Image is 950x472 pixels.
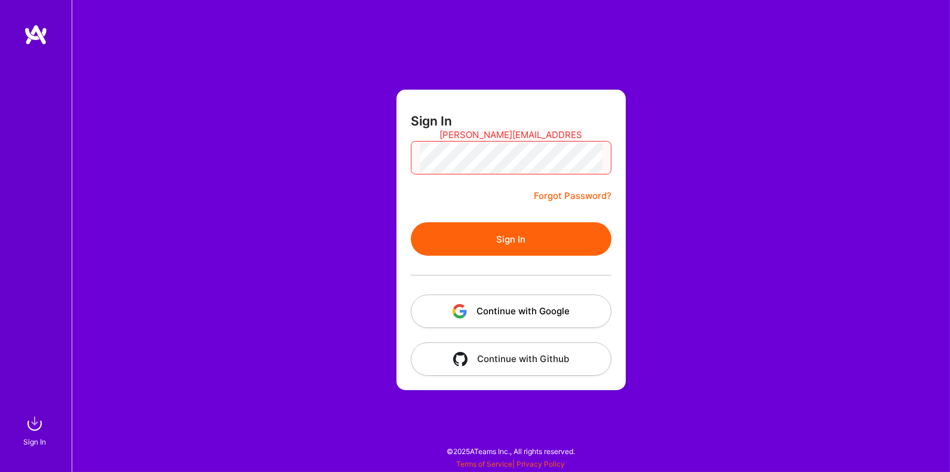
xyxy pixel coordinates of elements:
span: | [457,459,565,468]
button: Sign In [411,222,611,256]
button: Continue with Google [411,295,611,328]
img: icon [453,304,467,318]
div: © 2025 ATeams Inc., All rights reserved. [72,436,950,466]
input: Email... [439,119,583,150]
button: Continue with Github [411,342,611,376]
a: Forgot Password? [534,189,611,203]
a: Privacy Policy [517,459,565,468]
div: Sign In [23,436,46,448]
img: icon [453,352,468,366]
h3: Sign In [411,114,452,128]
a: sign inSign In [25,412,47,448]
img: logo [24,24,48,45]
img: sign in [23,412,47,436]
a: Terms of Service [457,459,513,468]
